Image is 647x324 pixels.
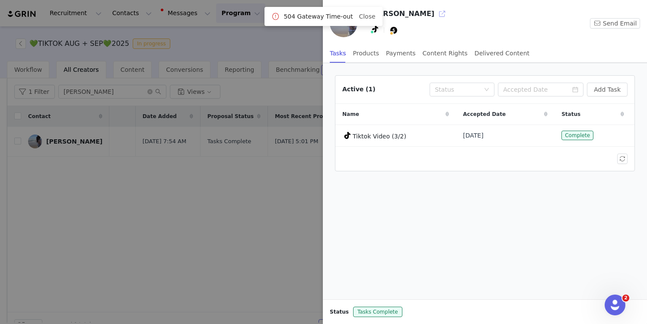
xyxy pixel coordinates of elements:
div: Payments [386,44,416,63]
div: Status [435,85,480,94]
span: Accepted Date [463,110,506,118]
article: Active [335,75,635,171]
a: Close [359,13,375,20]
i: icon: down [484,87,489,93]
span: Tiktok Video (3/2) [353,133,406,140]
i: icon: calendar [572,87,578,93]
h3: ￶￶￶￶￶[PERSON_NAME] [370,9,434,19]
span: Status [561,110,580,118]
span: Status [330,308,349,316]
span: Name [342,110,359,118]
div: Products [353,44,379,63]
button: Send Email [590,18,640,29]
div: Active (1) [342,85,376,94]
div: Tasks [330,44,346,63]
button: Add Task [587,83,628,96]
div: Delivered Content [475,44,529,63]
span: [DATE] [463,131,483,140]
span: Complete [561,131,593,140]
iframe: Intercom live chat [605,295,625,315]
div: Content Rights [423,44,468,63]
input: Accepted Date [498,83,583,96]
h1: 504 Gateway Time-out [284,12,353,21]
span: 2 [622,295,629,302]
span: Tasks Complete [353,307,402,317]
